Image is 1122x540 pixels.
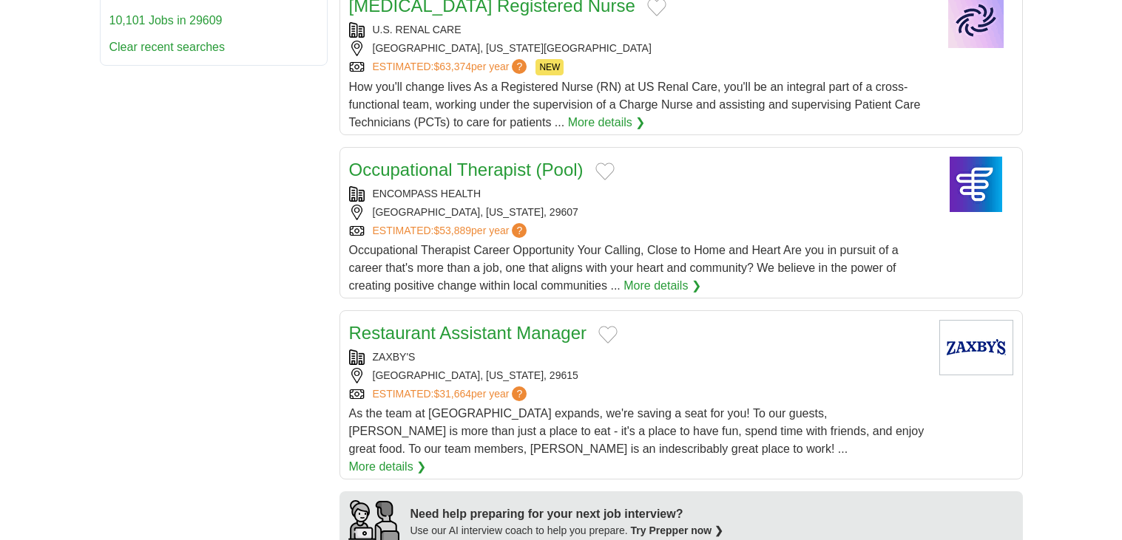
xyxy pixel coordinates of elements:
[512,59,527,74] span: ?
[349,244,899,292] span: Occupational Therapist Career Opportunity Your Calling, Close to Home and Heart Are you in pursui...
[373,59,530,75] a: ESTIMATED:$63,374per year?
[109,14,223,27] a: 10,101 Jobs in 29609
[349,41,927,56] div: [GEOGRAPHIC_DATA], [US_STATE][GEOGRAPHIC_DATA]
[373,223,530,239] a: ESTIMATED:$53,889per year?
[512,223,527,238] span: ?
[623,277,701,295] a: More details ❯
[349,407,925,455] span: As the team at [GEOGRAPHIC_DATA] expands, we're saving a seat for you! To our guests, [PERSON_NAM...
[598,326,618,344] button: Add to favorite jobs
[433,388,471,400] span: $31,664
[535,59,564,75] span: NEW
[349,323,587,343] a: Restaurant Assistant Manager
[410,505,724,523] div: Need help preparing for your next job interview?
[512,386,527,401] span: ?
[109,41,226,53] a: Clear recent searches
[939,157,1013,212] img: Encompass Health logo
[349,81,921,129] span: How you'll change lives As a Registered Nurse (RN) at US Renal Care, you'll be an integral part o...
[373,24,462,35] a: U.S. RENAL CARE
[433,61,471,72] span: $63,374
[349,368,927,383] div: [GEOGRAPHIC_DATA], [US_STATE], 29615
[373,351,416,363] a: ZAXBY'S
[410,523,724,539] div: Use our AI interview coach to help you prepare.
[373,188,481,199] a: ENCOMPASS HEALTH
[349,205,927,220] div: [GEOGRAPHIC_DATA], [US_STATE], 29607
[349,458,427,476] a: More details ❯
[373,386,530,402] a: ESTIMATED:$31,664per year?
[631,524,724,536] a: Try Prepper now ❯
[939,320,1013,375] img: Zaxby�s logo
[433,225,471,236] span: $53,889
[349,160,584,180] a: Occupational Therapist (Pool)
[568,114,646,131] a: More details ❯
[595,163,615,180] button: Add to favorite jobs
